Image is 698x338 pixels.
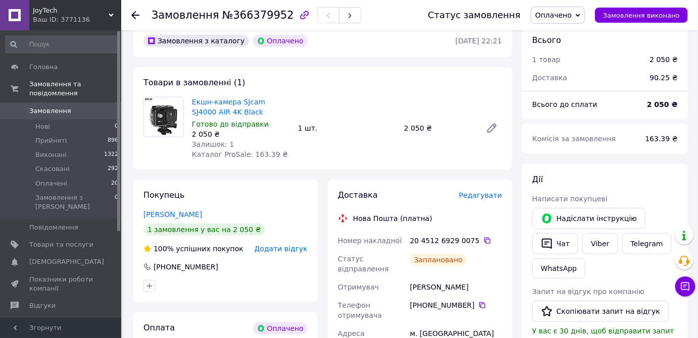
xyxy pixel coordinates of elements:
a: WhatsApp [532,258,585,278]
span: Редагувати [459,191,502,199]
span: Замовлення [29,106,71,116]
button: Надіслати інструкцію [532,208,645,229]
span: №366379952 [222,9,294,21]
span: Нові [35,122,50,131]
span: Готово до відправки [192,120,269,128]
div: 2 050 ₴ [400,121,478,135]
div: 2 050 ₴ [192,129,290,139]
div: [PHONE_NUMBER] [153,262,219,272]
span: Скасовані [35,164,70,174]
span: 0 [115,122,118,131]
div: 1 замовлення у вас на 2 050 ₴ [143,223,265,236]
div: Заплановано [410,254,467,266]
span: Залишок: 1 [192,140,234,148]
span: Виконані [35,150,67,159]
span: Товари в замовленні (1) [143,78,245,87]
div: Оплачено [253,322,308,334]
input: Пошук [5,35,119,53]
div: Повернутися назад [131,10,139,20]
span: Оплата [143,323,175,332]
span: 20 [111,179,118,188]
span: Номер накладної [338,237,402,245]
span: Доставка [338,190,378,200]
a: Telegram [622,233,672,254]
b: 2 050 ₴ [647,100,678,108]
span: 1322 [104,150,118,159]
a: Екшн-камера SJcam SJ4000 AIR 4K Black [192,98,265,116]
a: Редагувати [482,118,502,138]
span: 896 [108,136,118,145]
span: Замовлення [152,9,219,21]
span: [DEMOGRAPHIC_DATA] [29,257,104,266]
a: Viber [582,233,618,254]
button: Скопіювати запит на відгук [532,301,669,322]
span: Комісія за замовлення [532,135,616,143]
span: Статус відправлення [338,255,389,273]
span: 100% [154,245,174,253]
span: 163.39 ₴ [645,135,678,143]
div: Оплачено [253,35,308,47]
div: [PHONE_NUMBER] [410,300,502,310]
span: Замовлення з [PERSON_NAME] [35,193,115,211]
span: Телефон отримувача [338,301,382,319]
button: Чат з покупцем [675,276,695,297]
span: Оплачені [35,179,67,188]
span: 0 [115,193,118,211]
div: 90.25 ₴ [644,67,684,89]
span: Відгуки [29,301,56,310]
span: Адреса [338,329,365,337]
span: JoyTech [33,6,109,15]
div: Нова Пошта (платна) [351,213,435,223]
span: Оплачено [535,11,572,19]
div: [PERSON_NAME] [408,278,504,296]
span: Дії [532,175,543,184]
span: Прийняті [35,136,67,145]
time: [DATE] 22:21 [456,37,502,45]
span: Замовлення виконано [603,12,680,19]
span: Товари та послуги [29,240,93,249]
span: Всього до сплати [532,100,597,108]
button: Чат [532,233,578,254]
div: 1 шт. [294,121,400,135]
span: Запит на відгук про компанію [532,288,644,296]
span: Додати відгук [255,245,308,253]
span: 292 [108,164,118,174]
span: Отримувач [338,283,379,291]
span: Каталог ProSale: 163.39 ₴ [192,150,288,158]
div: Замовлення з каталогу [143,35,249,47]
div: 20 4512 6929 0075 [410,236,502,246]
a: [PERSON_NAME] [143,210,202,218]
span: 1 товар [532,55,561,64]
span: Показники роботи компанії [29,275,93,293]
span: Замовлення та повідомлення [29,80,121,98]
span: Покупець [143,190,185,200]
div: 2 050 ₴ [650,54,678,65]
span: Всього [532,35,561,45]
img: Екшн-камера SJcam SJ4000 AIR 4K Black [144,97,183,137]
div: Ваш ID: 3771136 [33,15,121,24]
button: Замовлення виконано [595,8,688,23]
div: Статус замовлення [428,10,521,20]
span: Написати покупцеві [532,195,608,203]
span: Доставка [532,74,567,82]
span: Повідомлення [29,223,78,232]
span: Головна [29,63,58,72]
div: успішних покупок [143,244,243,254]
